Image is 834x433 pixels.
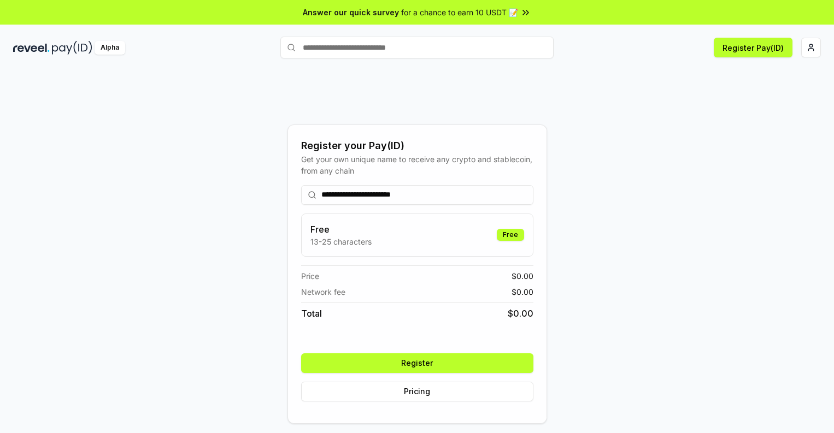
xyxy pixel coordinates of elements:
[303,7,399,18] span: Answer our quick survey
[301,353,533,373] button: Register
[401,7,518,18] span: for a chance to earn 10 USDT 📝
[13,41,50,55] img: reveel_dark
[52,41,92,55] img: pay_id
[512,286,533,298] span: $ 0.00
[301,270,319,282] span: Price
[95,41,125,55] div: Alpha
[508,307,533,320] span: $ 0.00
[301,138,533,153] div: Register your Pay(ID)
[310,236,372,247] p: 13-25 characters
[301,382,533,401] button: Pricing
[301,307,322,320] span: Total
[714,38,792,57] button: Register Pay(ID)
[301,153,533,176] div: Get your own unique name to receive any crypto and stablecoin, from any chain
[310,223,372,236] h3: Free
[301,286,345,298] span: Network fee
[512,270,533,282] span: $ 0.00
[497,229,524,241] div: Free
